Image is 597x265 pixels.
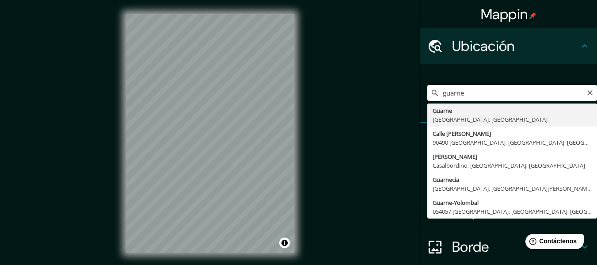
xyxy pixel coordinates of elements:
[518,230,587,255] iframe: Lanzador de widgets de ayuda
[420,158,597,194] div: Estilo
[452,37,515,55] font: Ubicación
[433,115,548,123] font: [GEOGRAPHIC_DATA], [GEOGRAPHIC_DATA]
[433,176,459,184] font: Guarnecia
[452,238,489,256] font: Borde
[126,14,294,253] canvas: Mapa
[420,123,597,158] div: Patas
[433,130,491,138] font: Calle [PERSON_NAME]
[427,85,597,101] input: Elige tu ciudad o zona
[433,107,452,115] font: Guarne
[433,161,585,169] font: Casalbordino, [GEOGRAPHIC_DATA], [GEOGRAPHIC_DATA]
[586,88,593,96] button: Claro
[433,153,477,161] font: [PERSON_NAME]
[420,229,597,265] div: Borde
[279,238,290,248] button: Activar o desactivar atribución
[433,199,479,207] font: Guarne-Yolombal
[420,194,597,229] div: Disposición
[529,12,536,19] img: pin-icon.png
[481,5,528,23] font: Mappin
[420,28,597,64] div: Ubicación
